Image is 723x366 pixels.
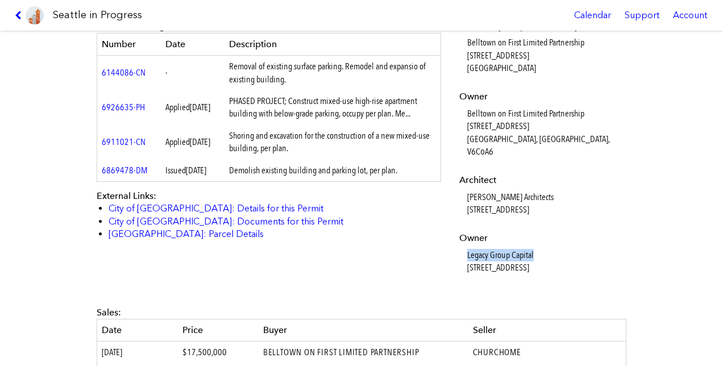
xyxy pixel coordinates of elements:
a: 6926635-PH [102,102,145,113]
th: Number [97,33,161,55]
span: [DATE] [190,136,210,147]
dt: Owner [459,90,624,103]
th: Price [178,319,259,342]
div: Sales: [97,306,626,319]
td: Applied [161,90,225,125]
span: [DATE] [102,347,122,357]
h1: Seattle in Progress [53,8,142,22]
td: Removal of existing surface parking. Remodel and expansio of existing building. [225,56,441,90]
span: External Links: [97,190,156,201]
th: Date [161,33,225,55]
a: [GEOGRAPHIC_DATA]: Parcel Details [109,228,264,239]
th: Buyer [259,319,468,342]
dt: Owner [459,232,624,244]
a: City of [GEOGRAPHIC_DATA]: Documents for this Permit [109,216,343,227]
a: 6869478-DM [102,165,147,176]
td: BELLTOWN ON FIRST LIMITED PARTNERSHIP [259,342,468,364]
a: 6144086-CN [102,67,146,78]
span: [DATE] [190,102,210,113]
td: Applied [161,125,225,160]
dd: [PERSON_NAME] Architects [STREET_ADDRESS] [467,191,624,217]
td: CHURCHOME [468,342,626,364]
dd: Belltown on First Limited Partnership [STREET_ADDRESS] [GEOGRAPHIC_DATA], [GEOGRAPHIC_DATA], V6C0A6 [467,107,624,159]
th: Seller [468,319,626,342]
td: - [161,56,225,90]
a: City of [GEOGRAPHIC_DATA]: Details for this Permit [109,203,323,214]
td: $17,500,000 [178,342,259,364]
td: Demolish existing building and parking lot, per plan. [225,160,441,182]
td: Issued [161,160,225,182]
span: [DATE] [186,165,206,176]
img: favicon-96x96.png [26,6,44,24]
th: Date [97,319,178,342]
th: Description [225,33,441,55]
a: 6911021-CN [102,136,146,147]
dd: Legacy Group Capital [STREET_ADDRESS] [467,249,624,274]
dt: Architect [459,174,624,186]
td: Shoring and excavation for the construction of a new mixed-use building, per plan. [225,125,441,160]
td: PHASED PROJECT; Construct mixed-use high-rise apartment building with below-grade parking, occupy... [225,90,441,125]
dd: Belltown on First Limited Partnership [STREET_ADDRESS] [GEOGRAPHIC_DATA] [467,36,624,74]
